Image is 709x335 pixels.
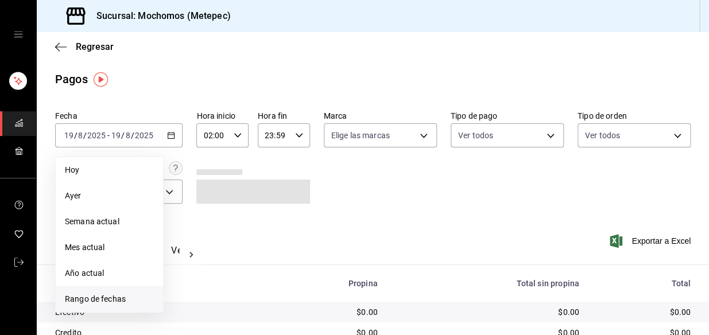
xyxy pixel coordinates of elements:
[134,131,154,140] input: ----
[76,41,114,52] span: Regresar
[14,30,23,39] button: open drawer
[396,306,579,318] div: $0.00
[74,131,78,140] span: /
[65,216,154,228] span: Semana actual
[65,293,154,305] span: Rango de fechas
[171,245,214,264] button: Ver pagos
[87,9,231,23] h3: Sucursal: Mochomos (Metepec)
[458,130,493,141] span: Ver todos
[55,41,114,52] button: Regresar
[258,112,310,120] label: Hora fin
[585,130,620,141] span: Ver todos
[598,306,691,318] div: $0.00
[94,72,108,87] img: Tooltip marker
[55,71,88,88] div: Pagos
[196,112,249,120] label: Hora inicio
[598,279,691,288] div: Total
[396,279,579,288] div: Total sin propina
[131,131,134,140] span: /
[451,112,564,120] label: Tipo de pago
[78,131,83,140] input: --
[107,131,110,140] span: -
[65,190,154,202] span: Ayer
[65,164,154,176] span: Hoy
[578,112,691,120] label: Tipo de orden
[65,241,154,254] span: Mes actual
[64,131,74,140] input: --
[612,234,691,248] button: Exportar a Excel
[331,130,390,141] span: Elige las marcas
[324,112,437,120] label: Marca
[55,112,183,120] label: Fecha
[121,131,125,140] span: /
[125,131,131,140] input: --
[87,131,106,140] input: ----
[278,279,378,288] div: Propina
[83,131,87,140] span: /
[65,267,154,279] span: Año actual
[111,131,121,140] input: --
[278,306,378,318] div: $0.00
